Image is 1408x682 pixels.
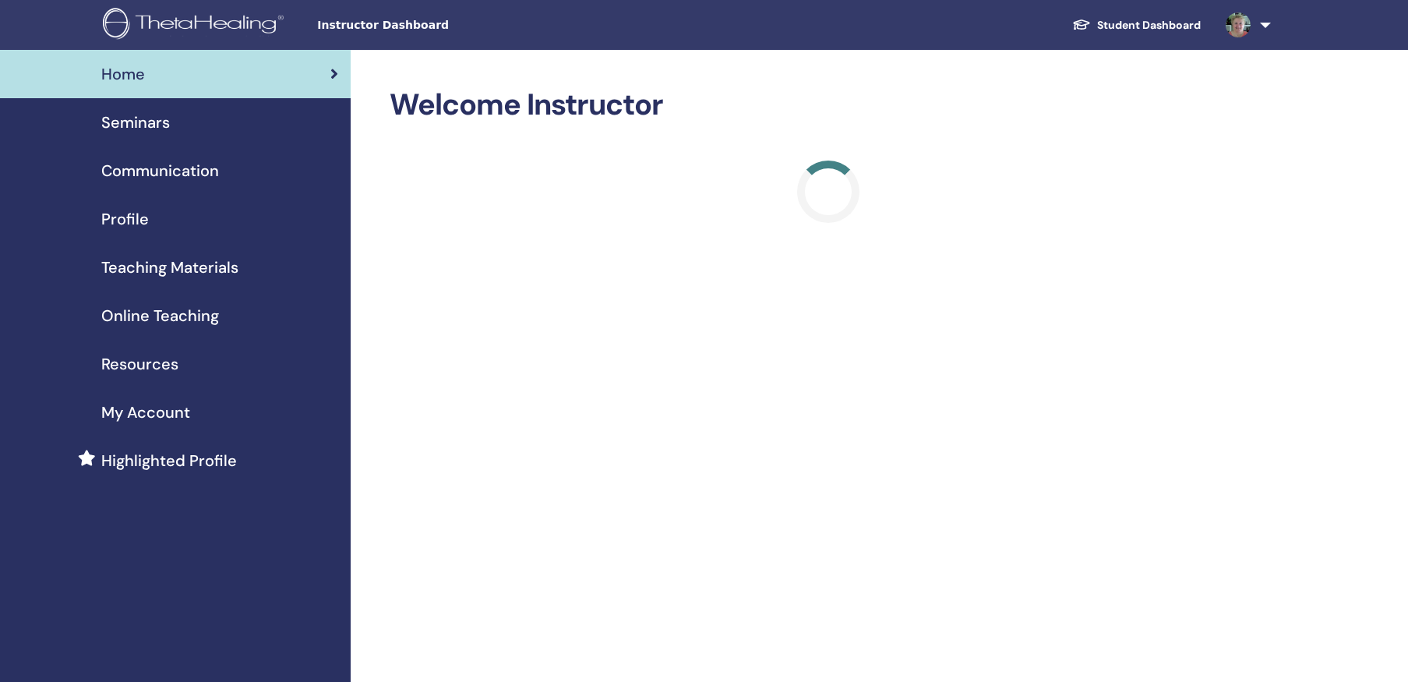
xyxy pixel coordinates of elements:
img: default.png [1226,12,1251,37]
a: Student Dashboard [1060,11,1213,40]
span: Seminars [101,111,170,134]
span: Teaching Materials [101,256,238,279]
span: Profile [101,207,149,231]
span: Home [101,62,145,86]
img: graduation-cap-white.svg [1072,18,1091,31]
span: My Account [101,401,190,424]
span: Communication [101,159,219,182]
span: Resources [101,352,178,376]
span: Online Teaching [101,304,219,327]
h2: Welcome Instructor [390,87,1266,123]
span: Highlighted Profile [101,449,237,472]
img: logo.png [103,8,289,43]
span: Instructor Dashboard [317,17,551,34]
